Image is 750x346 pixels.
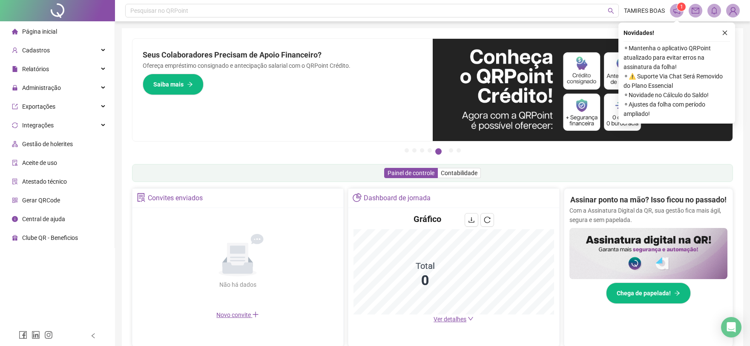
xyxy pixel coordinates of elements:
[710,7,718,14] span: bell
[12,85,18,91] span: lock
[22,66,49,72] span: Relatórios
[19,331,27,339] span: facebook
[22,216,65,222] span: Central de ajuda
[606,283,691,304] button: Chega de papelada!
[12,104,18,110] span: export
[405,148,409,153] button: 1
[722,30,728,36] span: close
[569,206,727,225] p: Com a Assinatura Digital da QR, sua gestão fica mais ágil, segura e sem papelada.
[22,197,60,204] span: Gerar QRCode
[90,333,96,339] span: left
[624,43,730,72] span: ⚬ Mantenha o aplicativo QRPoint atualizado para evitar erros na assinatura da folha!
[680,4,683,10] span: 1
[721,317,741,337] div: Open Intercom Messenger
[22,234,78,241] span: Clube QR - Beneficios
[12,179,18,185] span: solution
[187,81,193,87] span: arrow-right
[22,28,57,35] span: Página inicial
[32,331,40,339] span: linkedin
[12,47,18,53] span: user-add
[12,141,18,147] span: apartment
[22,159,57,166] span: Aceite de uso
[22,84,61,91] span: Administração
[434,316,474,323] a: Ver detalhes down
[624,6,665,15] span: TAMIRES BOAS
[44,331,53,339] span: instagram
[12,235,18,241] span: gift
[414,213,441,225] h4: Gráfico
[674,290,680,296] span: arrow-right
[12,216,18,222] span: info-circle
[441,170,477,176] span: Contabilidade
[673,7,681,14] span: notification
[12,66,18,72] span: file
[435,148,442,155] button: 5
[143,61,422,70] p: Ofereça empréstimo consignado e antecipação salarial com o QRPoint Crédito.
[727,4,739,17] img: 11600
[468,216,475,223] span: download
[12,160,18,166] span: audit
[677,3,686,11] sup: 1
[22,178,67,185] span: Atestado técnico
[153,80,184,89] span: Saiba mais
[148,191,203,205] div: Convites enviados
[364,191,431,205] div: Dashboard de jornada
[12,29,18,35] span: home
[420,148,424,153] button: 3
[198,280,277,289] div: Não há dados
[692,7,699,14] span: mail
[252,311,259,318] span: plus
[12,197,18,203] span: qrcode
[143,74,204,95] button: Saiba mais
[22,122,54,129] span: Integrações
[137,193,146,202] span: solution
[22,47,50,54] span: Cadastros
[22,103,55,110] span: Exportações
[569,228,727,279] img: banner%2F02c71560-61a6-44d4-94b9-c8ab97240462.png
[412,148,417,153] button: 2
[484,216,491,223] span: reload
[143,49,422,61] h2: Seus Colaboradores Precisam de Apoio Financeiro?
[624,28,654,37] span: Novidades !
[12,122,18,128] span: sync
[617,288,671,298] span: Chega de papelada!
[433,39,733,141] img: banner%2F11e687cd-1386-4cbd-b13b-7bd81425532d.png
[624,90,730,100] span: ⚬ Novidade no Cálculo do Saldo!
[216,311,259,318] span: Novo convite
[434,316,466,323] span: Ver detalhes
[624,100,730,118] span: ⚬ Ajustes da folha com período ampliado!
[624,72,730,90] span: ⚬ ⚠️ Suporte Via Chat Será Removido do Plano Essencial
[468,316,474,322] span: down
[608,8,614,14] span: search
[449,148,453,153] button: 6
[388,170,434,176] span: Painel de controle
[428,148,432,153] button: 4
[457,148,461,153] button: 7
[353,193,362,202] span: pie-chart
[22,141,73,147] span: Gestão de holerites
[570,194,727,206] h2: Assinar ponto na mão? Isso ficou no passado!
